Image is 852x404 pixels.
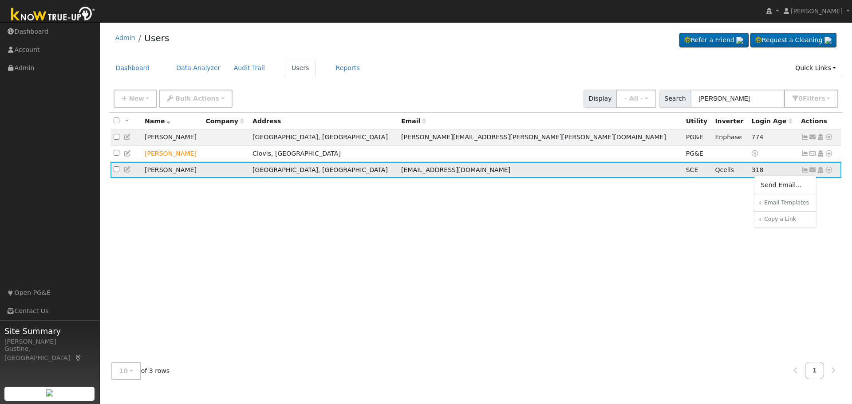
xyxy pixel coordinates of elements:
[144,33,169,43] a: Users
[816,166,824,173] a: Login As
[752,118,793,125] span: Days since last login
[752,150,760,157] a: No login access
[715,133,742,141] span: Enphase
[124,166,132,173] a: Edit User
[686,133,703,141] span: PG&E
[142,145,203,162] td: Lead
[809,150,817,157] i: No email address
[4,325,95,337] span: Site Summary
[816,133,824,141] a: Login As
[803,95,825,102] span: Filter
[329,60,367,76] a: Reports
[686,117,709,126] div: Utility
[690,90,785,108] input: Search
[809,133,817,142] a: anthony.craig.olivas@gmail.com
[249,162,398,178] td: [GEOGRAPHIC_DATA], [GEOGRAPHIC_DATA]
[124,133,132,141] a: Edit User
[750,33,836,48] a: Request a Cleaning
[119,367,128,374] span: 10
[659,90,691,108] span: Search
[4,337,95,346] div: [PERSON_NAME]
[801,166,809,173] a: Show Graph
[784,90,838,108] button: 0Filters
[752,133,764,141] span: 06/29/2023 6:47:42 PM
[401,166,510,173] span: [EMAIL_ADDRESS][DOMAIN_NAME]
[825,133,833,142] a: Other actions
[715,166,734,173] span: Qcells
[115,34,135,41] a: Admin
[4,344,95,363] div: Gustine, [GEOGRAPHIC_DATA]
[111,362,170,380] span: of 3 rows
[142,129,203,146] td: [PERSON_NAME]
[764,216,810,223] h6: Copy a Link
[809,165,817,175] a: marissag42186@yahoo.com
[401,133,666,141] span: [PERSON_NAME][EMAIL_ADDRESS][PERSON_NAME][PERSON_NAME][DOMAIN_NAME]
[801,117,838,126] div: Actions
[584,90,617,108] span: Display
[145,118,171,125] span: Name
[736,37,743,44] img: retrieve
[175,95,219,102] span: Bulk Actions
[124,150,132,157] a: Edit User
[761,215,816,224] a: Copy a Link
[170,60,227,76] a: Data Analyzer
[816,150,824,157] a: Login As
[142,162,203,178] td: [PERSON_NAME]
[754,179,816,192] a: Send Email...
[159,90,232,108] button: Bulk Actions
[114,90,158,108] button: New
[401,118,426,125] span: Email
[801,133,809,141] a: Show Graph
[752,166,764,173] span: 09/27/2024 3:56:05 PM
[206,118,244,125] span: Company name
[109,60,157,76] a: Dashboard
[111,362,141,380] button: 10
[805,362,824,379] a: 1
[761,198,816,208] a: Email Templates
[616,90,656,108] button: - All -
[715,117,745,126] div: Inverter
[252,117,395,126] div: Address
[821,95,825,102] span: s
[7,5,100,25] img: Know True-Up
[679,33,749,48] a: Refer a Friend
[686,150,703,157] span: PG&E
[249,129,398,146] td: [GEOGRAPHIC_DATA], [GEOGRAPHIC_DATA]
[227,60,272,76] a: Audit Trail
[825,149,833,158] a: Other actions
[801,150,809,157] a: Show Graph
[686,166,698,173] span: SCE
[825,165,833,175] a: Other actions
[824,37,832,44] img: retrieve
[764,200,810,206] h6: Email Templates
[46,389,53,396] img: retrieve
[285,60,316,76] a: Users
[129,95,144,102] span: New
[75,354,83,361] a: Map
[249,145,398,162] td: Clovis, [GEOGRAPHIC_DATA]
[789,60,843,76] a: Quick Links
[791,8,843,15] span: [PERSON_NAME]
